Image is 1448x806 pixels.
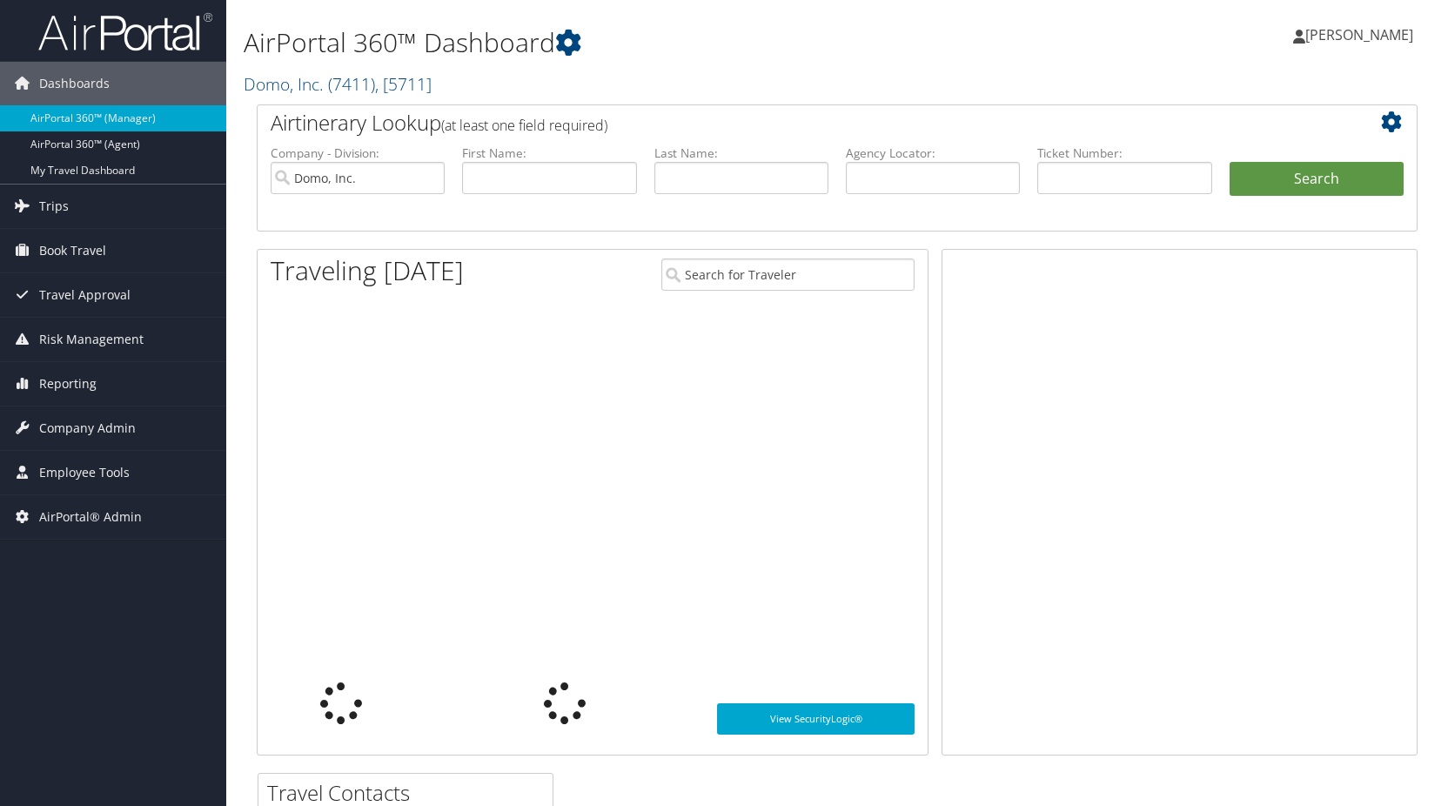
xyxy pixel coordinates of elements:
[1037,144,1211,162] label: Ticket Number:
[462,144,636,162] label: First Name:
[661,259,915,291] input: Search for Traveler
[375,72,432,96] span: , [ 5711 ]
[39,362,97,406] span: Reporting
[244,24,1035,61] h1: AirPortal 360™ Dashboard
[39,406,136,450] span: Company Admin
[654,144,828,162] label: Last Name:
[39,495,142,539] span: AirPortal® Admin
[271,144,445,162] label: Company - Division:
[441,116,607,135] span: (at least one field required)
[39,451,130,494] span: Employee Tools
[39,229,106,272] span: Book Travel
[39,318,144,361] span: Risk Management
[328,72,375,96] span: ( 7411 )
[271,108,1307,138] h2: Airtinerary Lookup
[1305,25,1413,44] span: [PERSON_NAME]
[1293,9,1431,61] a: [PERSON_NAME]
[38,11,212,52] img: airportal-logo.png
[39,185,69,228] span: Trips
[271,252,464,289] h1: Traveling [DATE]
[846,144,1020,162] label: Agency Locator:
[1230,162,1404,197] button: Search
[39,62,110,105] span: Dashboards
[717,703,915,735] a: View SecurityLogic®
[39,273,131,317] span: Travel Approval
[244,72,432,96] a: Domo, Inc.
